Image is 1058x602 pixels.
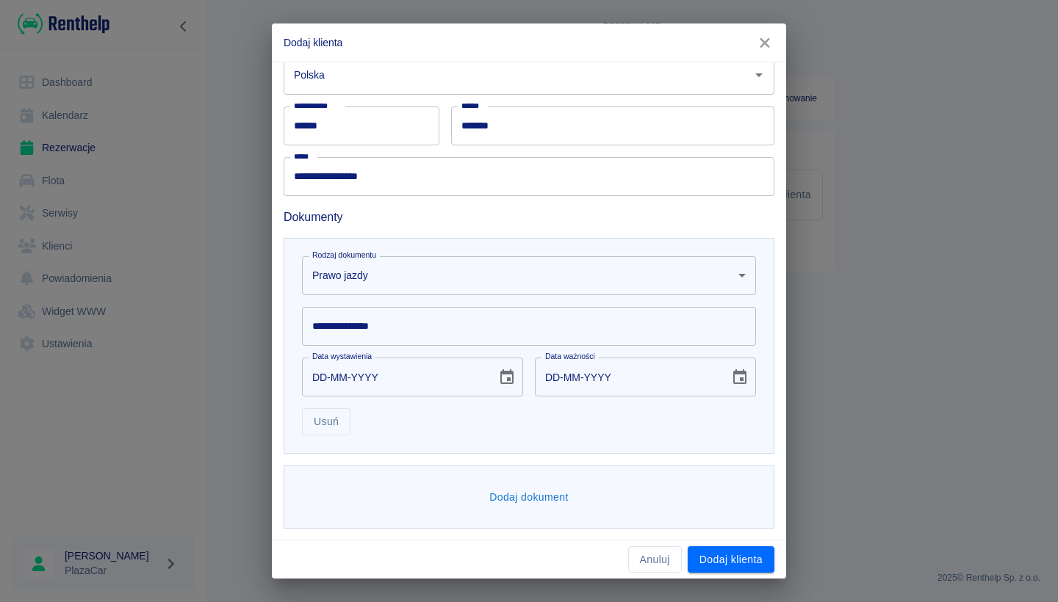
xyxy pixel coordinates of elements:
button: Otwórz [749,65,769,85]
div: Prawo jazdy [302,256,756,295]
button: Usuń [302,408,350,435]
button: Choose date [725,363,755,392]
h6: Dokumenty [284,208,774,226]
input: DD-MM-YYYY [302,358,486,396]
label: Rodzaj dokumentu [312,250,376,261]
button: Dodaj dokument [483,484,575,511]
label: Data ważności [545,351,595,362]
h2: Dodaj klienta [272,23,786,62]
button: Anuluj [628,546,682,573]
button: Dodaj klienta [688,546,774,573]
input: DD-MM-YYYY [535,358,719,396]
button: Choose date [492,363,522,392]
label: Data wystawienia [312,351,372,362]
